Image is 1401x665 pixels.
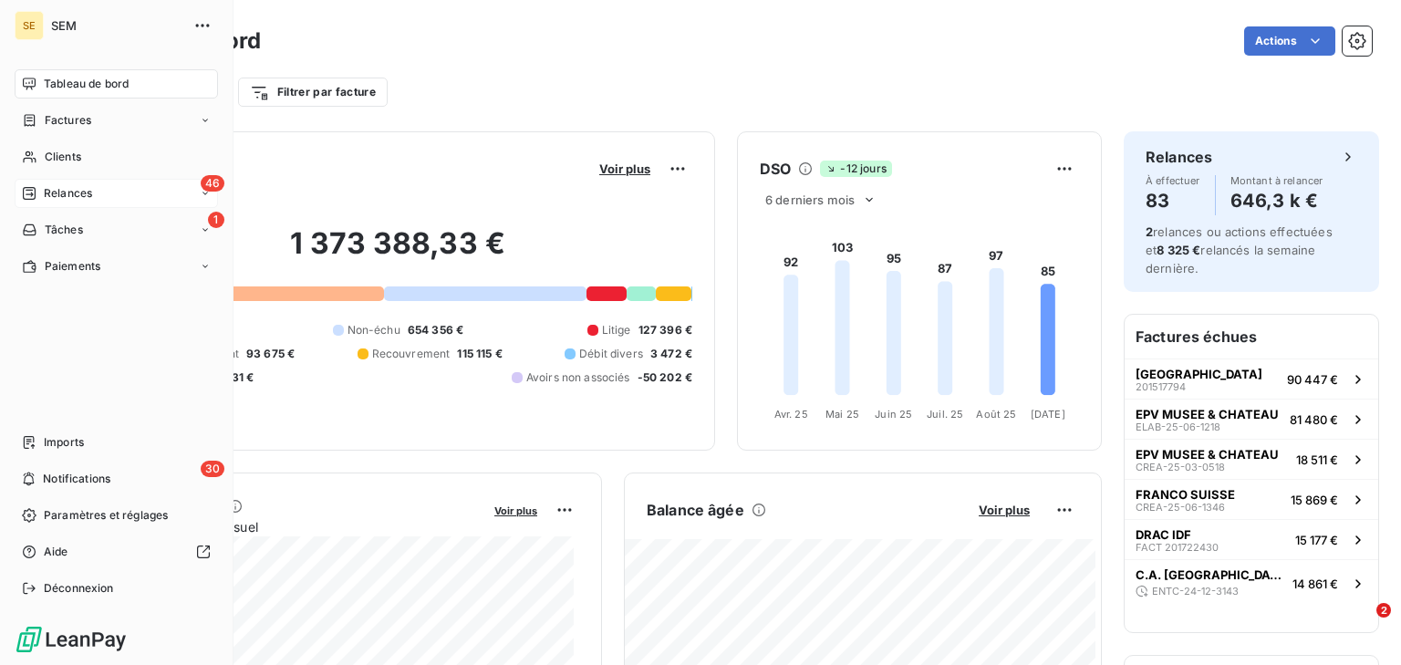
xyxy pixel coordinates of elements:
span: relances ou actions effectuées et relancés la semaine dernière. [1146,224,1333,275]
span: 654 356 € [408,322,463,338]
div: SE [15,11,44,40]
span: 90 447 € [1287,372,1338,387]
h6: Factures échues [1125,315,1378,358]
button: EPV MUSEE & CHATEAUELAB-25-06-121881 480 € [1125,399,1378,439]
span: 3 472 € [650,346,692,362]
span: 14 861 € [1292,577,1338,591]
span: 1 [208,212,224,228]
span: Tableau de bord [44,76,129,92]
img: Logo LeanPay [15,625,128,654]
button: Voir plus [489,502,543,518]
span: Relances [44,185,92,202]
span: SEM [51,18,182,33]
span: 8 325 € [1157,243,1200,257]
span: Recouvrement [372,346,451,362]
span: Voir plus [979,503,1030,517]
span: Voir plus [599,161,650,176]
button: Voir plus [594,161,656,177]
span: -50 202 € [638,369,692,386]
tspan: Avr. 25 [774,408,808,421]
tspan: Août 25 [976,408,1016,421]
span: EPV MUSEE & CHATEAU [1136,407,1279,421]
span: Chiffre d'affaires mensuel [103,517,482,536]
span: CREA-25-03-0518 [1136,462,1225,473]
span: Débit divers [579,346,643,362]
span: Imports [44,434,84,451]
span: Voir plus [494,504,537,517]
span: Tâches [45,222,83,238]
span: 127 396 € [638,322,692,338]
h6: Relances [1146,146,1212,168]
tspan: [DATE] [1031,408,1065,421]
h4: 646,3 k € [1230,186,1323,215]
span: Factures [45,112,91,129]
span: 2 [1146,224,1153,239]
button: Filtrer par facture [238,78,388,107]
tspan: Mai 25 [825,408,859,421]
span: -12 jours [820,161,891,177]
span: DRAC IDF [1136,527,1191,542]
button: Voir plus [973,502,1035,518]
span: 201517794 [1136,381,1186,392]
span: 115 115 € [457,346,502,362]
button: C.A. [GEOGRAPHIC_DATA][PERSON_NAME]ENTC-24-12-314314 861 € [1125,559,1378,607]
span: Non-échu [348,322,400,338]
span: ELAB-25-06-1218 [1136,421,1220,432]
span: Déconnexion [44,580,114,597]
a: Aide [15,537,218,566]
span: Montant à relancer [1230,175,1323,186]
span: 15 177 € [1295,533,1338,547]
tspan: Juil. 25 [927,408,963,421]
span: 46 [201,175,224,192]
span: 18 511 € [1296,452,1338,467]
span: 81 480 € [1290,412,1338,427]
span: Paiements [45,258,100,275]
span: 15 869 € [1291,493,1338,507]
button: [GEOGRAPHIC_DATA]20151779490 447 € [1125,358,1378,399]
h4: 83 [1146,186,1200,215]
span: Notifications [43,471,110,487]
tspan: Juin 25 [875,408,912,421]
span: 30 [201,461,224,477]
span: 6 derniers mois [765,192,855,207]
button: EPV MUSEE & CHATEAUCREA-25-03-051818 511 € [1125,439,1378,479]
span: FRANCO SUISSE [1136,487,1235,502]
span: Avoirs non associés [526,369,630,386]
h2: 1 373 388,33 € [103,225,692,280]
button: DRAC IDFFACT 20172243015 177 € [1125,519,1378,559]
span: Litige [602,322,631,338]
span: 2 [1376,603,1391,618]
span: ENTC-24-12-3143 [1152,586,1239,597]
span: FACT 201722430 [1136,542,1219,553]
span: 93 675 € [246,346,295,362]
span: [GEOGRAPHIC_DATA] [1136,367,1262,381]
iframe: Intercom live chat [1339,603,1383,647]
span: Aide [44,544,68,560]
span: C.A. [GEOGRAPHIC_DATA][PERSON_NAME] [1136,567,1285,582]
span: CREA-25-06-1346 [1136,502,1225,513]
h6: Balance âgée [647,499,744,521]
h6: DSO [760,158,791,180]
span: Paramètres et réglages [44,507,168,524]
span: À effectuer [1146,175,1200,186]
button: FRANCO SUISSECREA-25-06-134615 869 € [1125,479,1378,519]
span: Clients [45,149,81,165]
span: EPV MUSEE & CHATEAU [1136,447,1279,462]
button: Actions [1244,26,1335,56]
